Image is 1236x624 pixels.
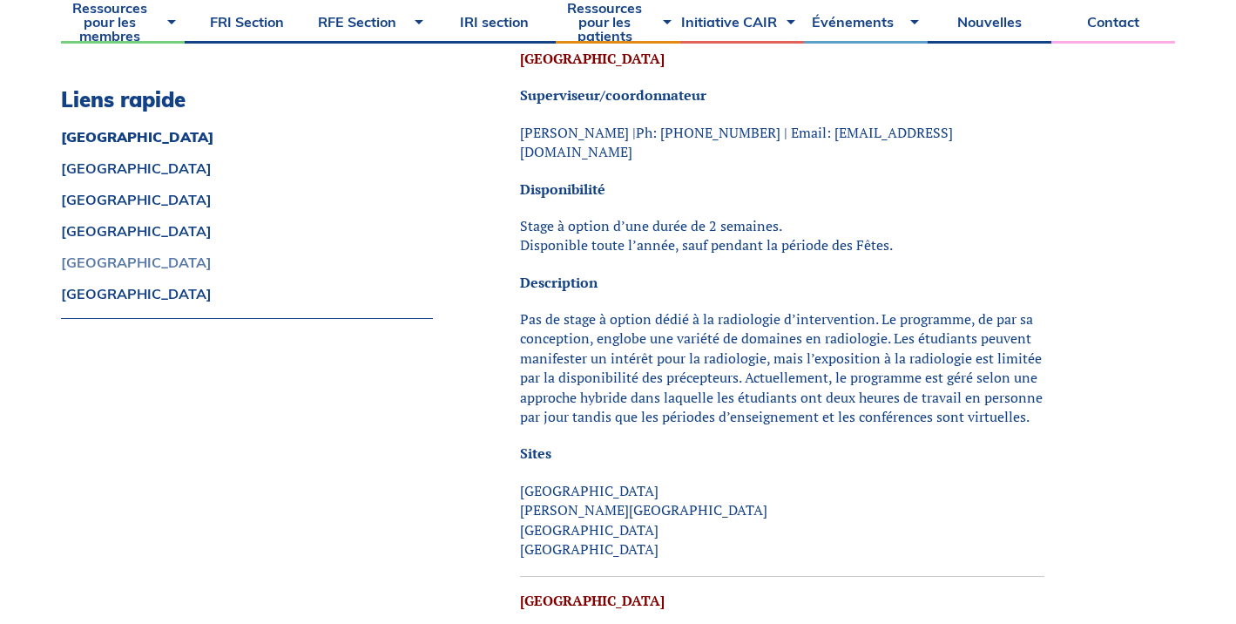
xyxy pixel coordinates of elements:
p: Pas de stage à option dédié à la radiologie d’intervention. Le programme, de par sa conception, e... [520,309,1044,426]
strong: Sites [520,444,551,463]
p: [GEOGRAPHIC_DATA] [PERSON_NAME][GEOGRAPHIC_DATA] [GEOGRAPHIC_DATA] [GEOGRAPHIC_DATA] [520,481,1044,560]
p: [PERSON_NAME] |Ph: [PHONE_NUMBER] | Email: [EMAIL_ADDRESS][DOMAIN_NAME] [520,123,1044,162]
a: [GEOGRAPHIC_DATA] [61,224,433,238]
strong: Superviseur/coordonnateur [520,85,706,105]
a: [GEOGRAPHIC_DATA] [61,255,433,269]
a: [GEOGRAPHIC_DATA] [61,130,433,144]
p: Stage à option d’une durée de 2 semaines. Disponible toute l’année, sauf pendant la période des F... [520,216,1044,255]
a: [GEOGRAPHIC_DATA] [61,287,433,301]
strong: Description [520,273,598,292]
a: [GEOGRAPHIC_DATA] [520,591,665,610]
h3: Liens rapide [61,87,433,112]
a: [GEOGRAPHIC_DATA] [520,49,665,68]
a: [GEOGRAPHIC_DATA] [61,161,433,175]
span: Disponibilité [520,180,605,199]
a: [GEOGRAPHIC_DATA] [61,193,433,207]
